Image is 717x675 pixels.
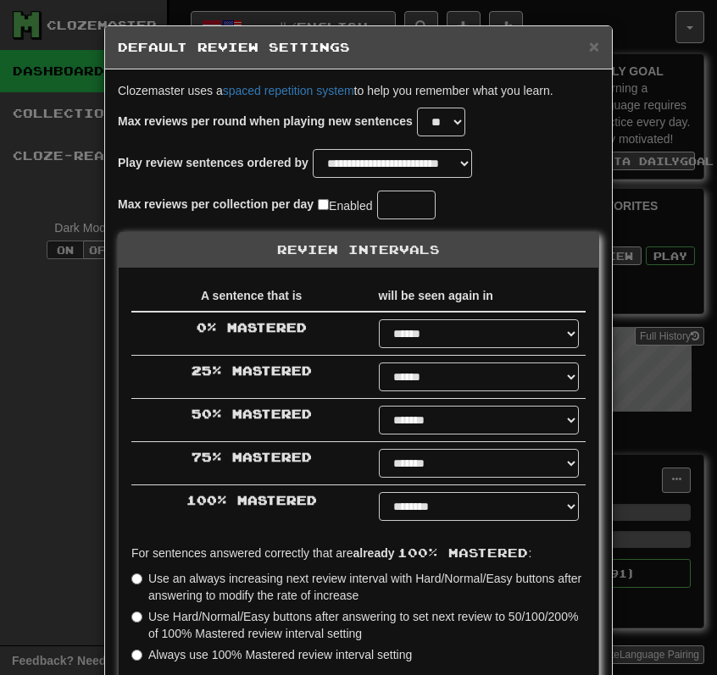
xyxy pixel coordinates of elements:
strong: already [353,546,394,560]
p: Clozemaster uses a to help you remember what you learn. [118,82,599,99]
label: 100 % Mastered [186,492,317,509]
button: Close [589,37,599,55]
h5: Default Review Settings [118,39,599,56]
label: Max reviews per round when playing new sentences [118,113,413,130]
label: Play review sentences ordered by [118,154,308,171]
label: 0 % Mastered [197,319,307,336]
th: A sentence that is [131,280,372,312]
label: 25 % Mastered [192,362,312,379]
label: Max reviews per collection per day [118,196,314,213]
label: 75 % Mastered [192,449,312,466]
label: 50 % Mastered [192,406,312,423]
p: For sentences answered correctly that are : [131,545,586,562]
label: Use an always increasing next review interval with Hard/Normal/Easy buttons after answering to mo... [131,570,586,604]
span: × [589,36,599,56]
span: 100% Mastered [397,545,528,560]
div: Review Intervals [119,233,598,268]
label: Enabled [318,196,372,214]
a: spaced repetition system [223,84,354,97]
input: Enabled [318,199,329,210]
label: Use Hard/Normal/Easy buttons after answering to set next review to 50/100/200% of 100% Mastered r... [131,608,586,642]
input: Always use 100% Mastered review interval setting [131,650,142,661]
input: Use Hard/Normal/Easy buttons after answering to set next review to 50/100/200% of 100% Mastered r... [131,611,142,622]
th: will be seen again in [372,280,586,312]
label: Always use 100% Mastered review interval setting [131,646,412,663]
input: Use an always increasing next review interval with Hard/Normal/Easy buttons after answering to mo... [131,573,142,584]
